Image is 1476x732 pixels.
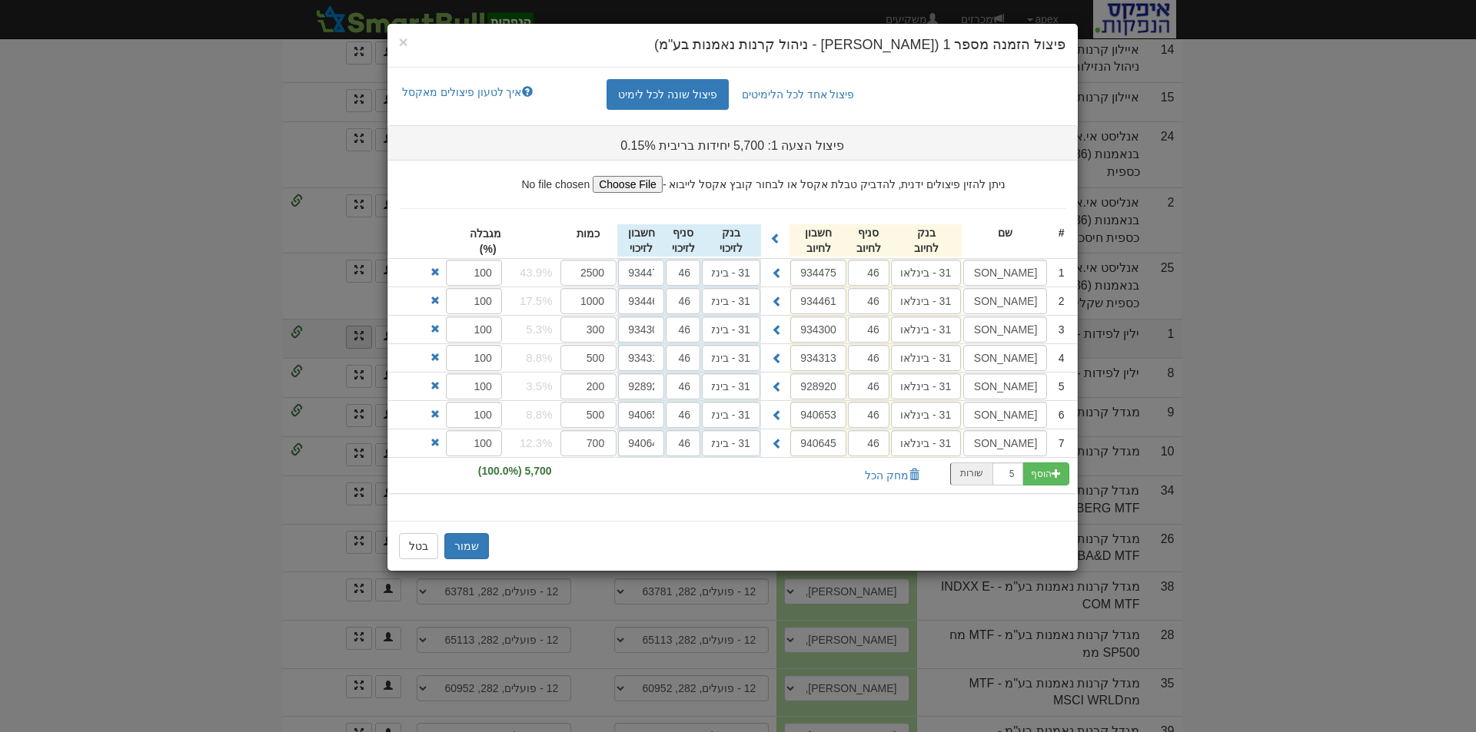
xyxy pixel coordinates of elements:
input: שם גוף [963,345,1047,371]
input: חשבון [618,373,664,399]
button: הוסף [1022,462,1069,485]
input: סניף [848,260,889,286]
input: 100% [446,373,502,399]
input: שם גוף [963,373,1047,399]
input: שם בנק [702,373,760,399]
input: סניף [666,288,700,314]
a: פיצול שונה לכל לימיט [607,79,729,110]
button: שמור [444,533,489,559]
input: שם בנק [702,288,760,314]
input: שם בנק [891,345,961,371]
input: סניף [666,373,700,399]
button: Close [399,34,408,50]
input: שם בנק [891,316,961,343]
input: חשבון [618,288,664,314]
input: חשבון [618,316,664,343]
input: שם בנק [702,260,760,286]
span: × [399,33,408,51]
input: סניף [848,288,889,314]
input: שם בנק [891,288,961,314]
div: חשבון לזיכוי [617,224,665,257]
div: 7 [1048,435,1065,452]
input: 100% [446,260,502,286]
span: 12.3% [520,435,553,451]
div: שם [962,224,1048,241]
div: מגבלה (%) [474,225,502,257]
input: חשבון [790,345,846,371]
input: חשבון [618,345,664,371]
span: פיצול הזמנה מספר 1 ([PERSON_NAME] - ניהול קרנות נאמנות בע"מ) [654,37,1065,52]
span: 5,700 (100.0%) [470,459,560,483]
input: חשבון [790,288,846,314]
div: חשבון לחיוב [790,224,847,257]
span: 17.5% [520,293,553,309]
input: שם בנק [891,260,961,286]
button: בטל [399,533,438,559]
input: סניף [666,316,700,343]
input: שם בנק [702,402,760,428]
input: שם בנק [891,402,961,428]
div: 6 [1048,406,1065,423]
input: סניף [848,402,889,428]
input: שם גוף [963,402,1047,428]
small: שורות [960,468,983,479]
input: סניף [666,402,700,428]
input: 100% [446,345,502,371]
button: מחק הכל [855,462,929,489]
div: 1 [1048,264,1065,281]
div: # [1048,224,1065,241]
a: איך לטעון פיצולים מאקסל [392,79,543,105]
input: סניף [666,345,700,371]
input: סניף [666,260,700,286]
input: שם בנק [702,345,760,371]
input: חשבון [618,260,664,286]
div: 2 [1048,293,1065,310]
div: 5 [1048,378,1065,395]
input: חשבון [618,402,664,428]
span: 3.5% [526,378,552,394]
span: 8.8% [526,349,552,366]
input: סניף [666,430,700,456]
input: 100% [446,288,502,314]
a: פיצול אחד לכל הלימיטים [730,79,866,110]
span: 8.8% [526,406,552,422]
input: סניף [848,373,889,399]
h3: פיצול הצעה 1: 5,700 יחידות בריבית 0.15% [572,139,893,153]
input: חשבון [790,373,846,399]
input: חשבון [790,402,846,428]
div: סניף לחיוב [847,224,890,257]
div: 4 [1048,349,1065,366]
input: שם בנק [891,373,961,399]
input: שם גוף [963,316,1047,343]
span: 5.3% [526,321,552,337]
input: שם גוף [963,288,1047,314]
div: כמות [560,225,617,242]
input: סניף [848,430,889,456]
input: שם גוף [963,260,1047,286]
input: סניף [848,316,889,343]
div: 3 [1048,321,1065,338]
input: שם בנק [702,430,760,456]
input: חשבון [790,316,846,343]
input: סניף [848,345,889,371]
input: שם בנק [891,430,961,456]
input: 100% [446,430,502,456]
div: ניתן להזין פיצולים ידנית, להדביק טבלת אקסל או לבחור קובץ אקסל לייבוא - [388,161,1077,193]
input: שם בנק [702,316,760,343]
input: 100% [446,316,502,343]
input: 100% [446,402,502,428]
div: בנק לחיוב [890,224,962,257]
input: שם גוף [963,430,1047,456]
input: חשבון [790,430,846,456]
div: בנק לזיכוי [701,224,761,257]
span: 43.9% [520,264,553,280]
div: סניף לזיכוי [665,224,701,257]
input: חשבון [790,260,846,286]
input: חשבון [618,430,664,456]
